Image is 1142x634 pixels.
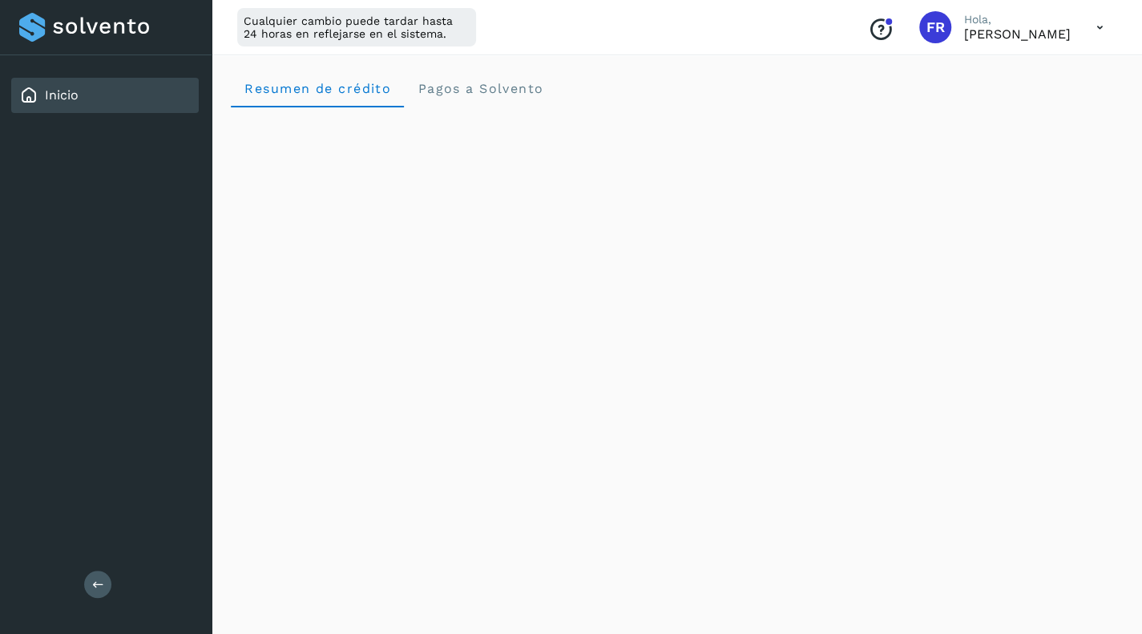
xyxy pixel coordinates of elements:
[964,26,1071,42] p: FILIBERTO RUBIO
[244,81,391,96] span: Resumen de crédito
[45,87,79,103] a: Inicio
[417,81,543,96] span: Pagos a Solvento
[11,78,199,113] div: Inicio
[237,8,476,46] div: Cualquier cambio puede tardar hasta 24 horas en reflejarse en el sistema.
[964,13,1071,26] p: Hola,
